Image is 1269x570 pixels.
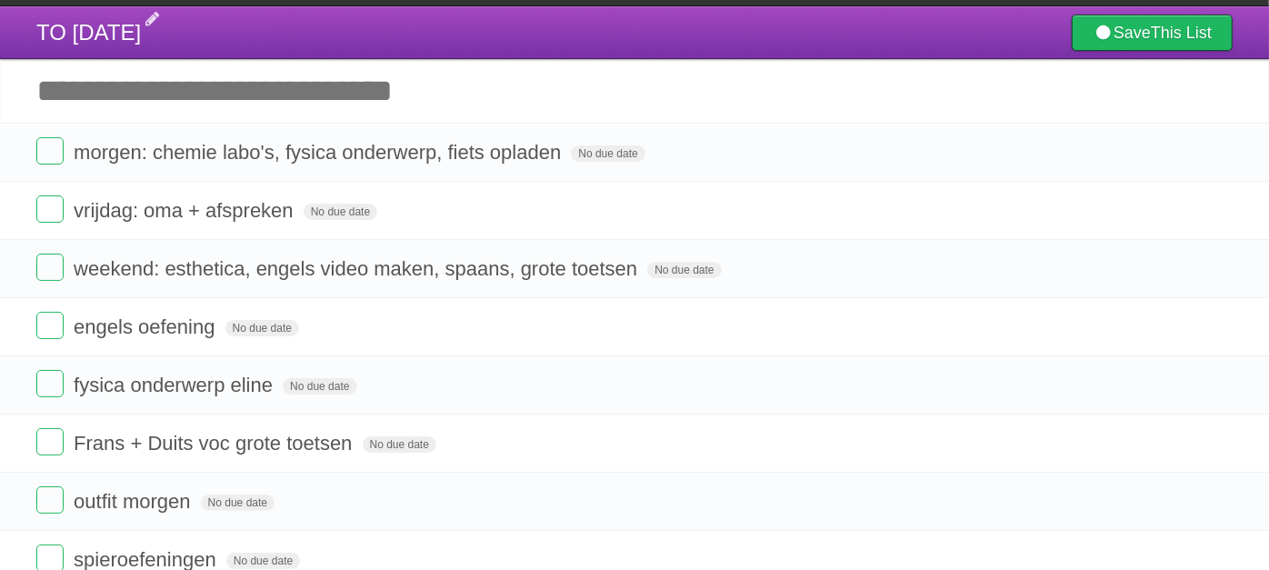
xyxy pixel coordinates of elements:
[36,312,64,339] label: Done
[74,490,195,513] span: outfit morgen
[1151,24,1212,42] b: This List
[36,137,64,165] label: Done
[36,254,64,281] label: Done
[283,378,356,395] span: No due date
[647,262,721,278] span: No due date
[36,20,141,45] span: TO [DATE]
[36,195,64,223] label: Done
[1072,15,1233,51] a: SaveThis List
[363,436,436,453] span: No due date
[225,320,299,336] span: No due date
[226,553,300,569] span: No due date
[304,204,377,220] span: No due date
[36,486,64,514] label: Done
[74,199,298,222] span: vrijdag: oma + afspreken
[36,370,64,397] label: Done
[74,257,642,280] span: weekend: esthetica, engels video maken, spaans, grote toetsen
[201,495,275,511] span: No due date
[74,141,565,164] span: morgen: chemie labo's, fysica onderwerp, fiets opladen
[571,145,644,162] span: No due date
[36,428,64,455] label: Done
[74,432,356,455] span: Frans + Duits voc grote toetsen
[74,374,277,396] span: fysica onderwerp eline
[74,315,219,338] span: engels oefening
